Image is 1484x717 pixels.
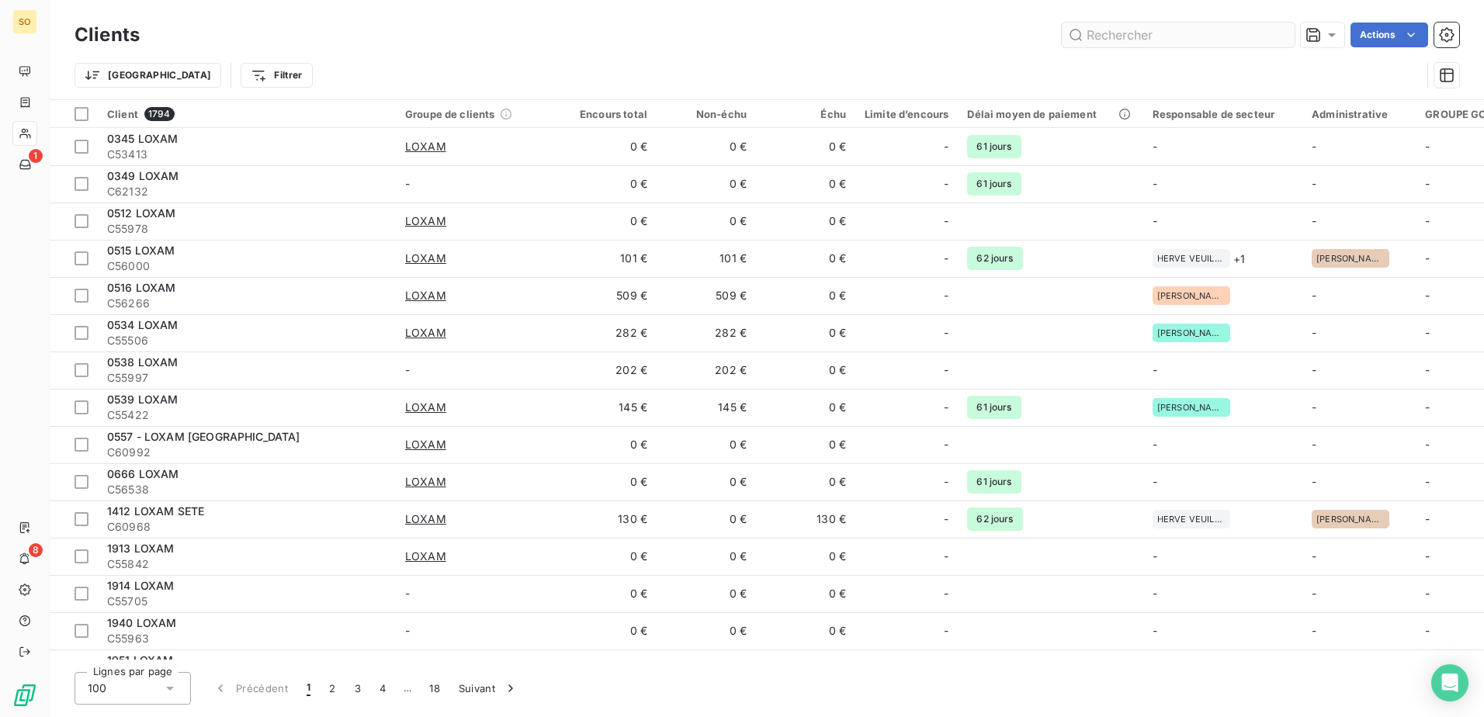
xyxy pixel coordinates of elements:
td: 101 € [657,240,756,277]
span: 61 jours [967,135,1021,158]
td: 145 € [657,389,756,426]
span: C55422 [107,407,387,423]
button: 4 [370,672,395,705]
td: 0 € [657,501,756,538]
span: - [1425,512,1430,525]
span: - [944,511,948,527]
td: 0 € [756,277,855,314]
span: [PERSON_NAME][EMAIL_ADDRESS][DOMAIN_NAME] [1157,291,1226,300]
div: Responsable de secteur [1153,108,1293,120]
span: 1914 LOXAM [107,579,175,592]
span: - [944,549,948,564]
span: 100 [88,681,106,696]
span: - [1153,475,1157,488]
h3: Clients [75,21,140,49]
td: 0 € [756,575,855,612]
span: C56000 [107,258,387,274]
span: LOXAM [405,325,446,341]
span: 1913 LOXAM [107,542,175,555]
button: Précédent [203,672,297,705]
span: C55963 [107,631,387,646]
span: - [405,363,410,376]
td: 0 € [756,538,855,575]
span: C56538 [107,482,387,497]
td: 0 € [756,612,855,649]
span: 0512 LOXAM [107,206,176,220]
span: - [1312,177,1316,190]
span: 61 jours [967,470,1021,494]
span: - [1425,438,1430,451]
span: - [1312,624,1316,637]
span: - [1425,475,1430,488]
span: - [1153,587,1157,600]
span: - [944,362,948,378]
span: 0345 LOXAM [107,132,179,145]
td: 0 € [756,165,855,203]
span: C55997 [107,370,387,386]
td: 0 € [657,538,756,575]
span: - [1425,587,1430,600]
span: - [944,586,948,601]
div: Encours total [567,108,647,120]
span: - [1425,326,1430,339]
span: 0516 LOXAM [107,281,176,294]
span: - [1153,363,1157,376]
span: - [1312,438,1316,451]
td: 0 € [557,426,657,463]
span: - [1425,624,1430,637]
span: C62132 [107,184,387,199]
td: 0 € [756,352,855,389]
span: C60992 [107,445,387,460]
td: 0 € [756,240,855,277]
span: LOXAM [405,437,446,452]
button: 1 [297,672,320,705]
button: [GEOGRAPHIC_DATA] [75,63,221,88]
span: LOXAM [405,139,446,154]
span: 0538 LOXAM [107,355,179,369]
div: Échu [765,108,846,120]
td: 509 € [557,277,657,314]
td: 0 € [756,314,855,352]
div: Administrative [1312,108,1406,120]
span: 1951 LOXAM [107,653,174,667]
span: - [944,474,948,490]
span: - [944,176,948,192]
span: - [1312,475,1316,488]
td: 0 € [657,426,756,463]
span: - [1153,177,1157,190]
span: - [944,251,948,266]
button: Filtrer [241,63,312,88]
span: - [405,624,410,637]
span: LOXAM [405,474,446,490]
span: - [1312,363,1316,376]
span: 8 [29,543,43,557]
span: Groupe de clients [405,108,495,120]
span: - [1153,549,1157,563]
td: 0 € [657,203,756,240]
span: - [944,325,948,341]
span: - [1425,363,1430,376]
span: - [1312,140,1316,153]
td: 0 € [557,463,657,501]
td: 0 € [756,426,855,463]
span: - [1312,549,1316,563]
span: 61 jours [967,172,1021,196]
span: [PERSON_NAME] [1316,514,1385,524]
span: - [1312,289,1316,302]
span: - [1153,214,1157,227]
span: - [405,177,410,190]
span: C55842 [107,556,387,572]
span: LOXAM [405,549,446,564]
span: 0557 - LOXAM [GEOGRAPHIC_DATA] [107,430,300,443]
span: 1412 LOXAM SETE [107,504,204,518]
span: Client [107,108,138,120]
span: 1 [307,681,310,696]
td: 202 € [657,352,756,389]
span: - [944,437,948,452]
td: 0 € [657,612,756,649]
td: 0 € [756,203,855,240]
span: - [944,139,948,154]
button: 2 [320,672,345,705]
span: C55506 [107,333,387,348]
td: 101 € [557,240,657,277]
